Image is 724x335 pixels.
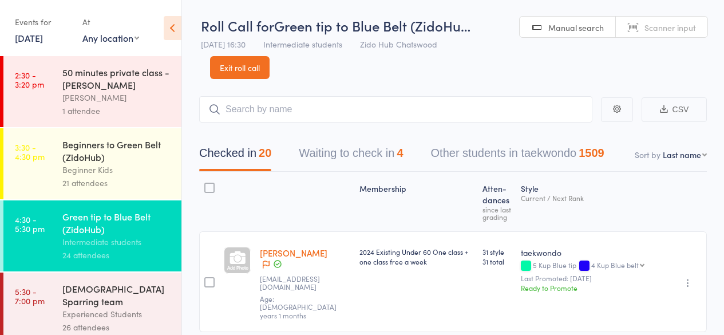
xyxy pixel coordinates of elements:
div: Ready to Promote [521,283,660,293]
span: Green tip to Blue Belt (ZidoHu… [274,16,470,35]
div: Current / Next Rank [521,194,660,202]
a: 3:30 -4:30 pmBeginners to Green Belt (ZidoHub)Beginner Kids21 attendees [3,128,181,199]
a: Exit roll call [210,56,270,79]
a: 4:30 -5:30 pmGreen tip to Blue Belt (ZidoHub)Intermediate students24 attendees [3,200,181,271]
div: Experienced Students [62,308,172,321]
a: 2:30 -3:20 pm50 minutes private class - [PERSON_NAME][PERSON_NAME]1 attendee [3,56,181,127]
input: Search by name [199,96,592,123]
div: Beginner Kids [62,163,172,176]
div: Membership [355,177,477,226]
div: 24 attendees [62,249,172,262]
span: Age: [DEMOGRAPHIC_DATA] years 1 months [260,294,337,320]
div: Beginners to Green Belt (ZidoHub) [62,138,172,163]
span: 31 style [482,247,512,257]
label: Sort by [635,149,660,160]
span: 31 total [482,257,512,266]
span: Roll Call for [201,16,274,35]
time: 2:30 - 3:20 pm [15,70,44,89]
time: 3:30 - 4:30 pm [15,143,45,161]
div: 4 [397,147,403,159]
div: At [82,13,139,31]
div: Last name [663,149,701,160]
div: Intermediate students [62,235,172,249]
small: yunjing98@gmail.com [260,275,350,291]
div: Style [516,177,665,226]
span: Scanner input [644,22,696,33]
div: 20 [259,147,271,159]
div: 26 attendees [62,321,172,334]
span: [DATE] 16:30 [201,38,246,50]
button: CSV [642,97,707,122]
button: Other students in taekwondo1509 [431,141,604,171]
button: Waiting to check in4 [299,141,403,171]
div: Any location [82,31,139,44]
div: Green tip to Blue Belt (ZidoHub) [62,210,172,235]
a: [DATE] [15,31,43,44]
div: 1509 [579,147,604,159]
div: Events for [15,13,71,31]
div: [DEMOGRAPHIC_DATA] Sparring team [62,282,172,308]
span: Intermediate students [263,38,342,50]
button: Checked in20 [199,141,271,171]
div: 4 Kup Blue belt [591,261,639,269]
time: 5:30 - 7:00 pm [15,287,45,305]
div: Atten­dances [478,177,517,226]
div: since last grading [482,206,512,220]
div: 50 minutes private class - [PERSON_NAME] [62,66,172,91]
div: 1 attendee [62,104,172,117]
div: [PERSON_NAME] [62,91,172,104]
div: 5 Kup Blue tip [521,261,660,271]
div: 2024 Existing Under 60 One class + one class free a week [359,247,473,266]
span: Manual search [548,22,604,33]
a: [PERSON_NAME] [260,247,327,259]
small: Last Promoted: [DATE] [521,274,660,282]
span: Zido Hub Chatswood [360,38,437,50]
div: taekwondo [521,247,660,258]
time: 4:30 - 5:30 pm [15,215,45,233]
div: 21 attendees [62,176,172,190]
